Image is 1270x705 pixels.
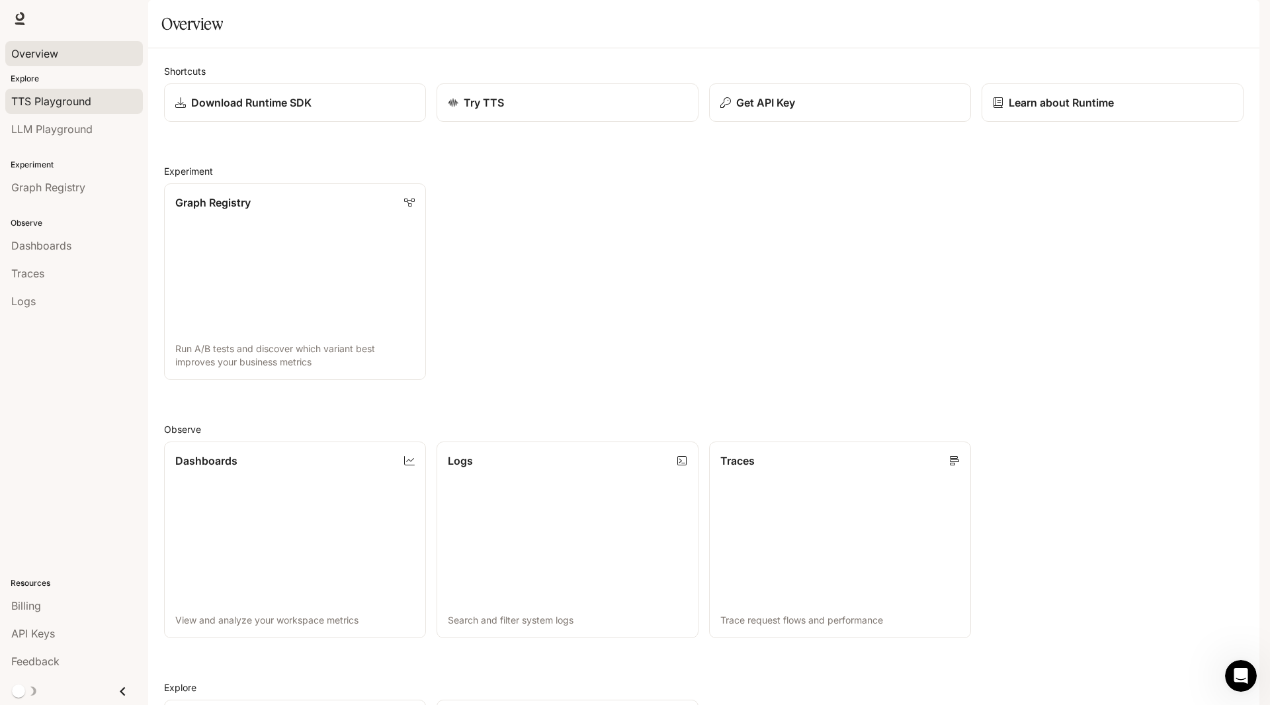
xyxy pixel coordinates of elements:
[175,453,237,469] p: Dashboards
[164,422,1244,436] h2: Observe
[736,95,795,111] p: Get API Key
[464,95,504,111] p: Try TTS
[448,453,473,469] p: Logs
[164,681,1244,694] h2: Explore
[161,11,223,37] h1: Overview
[164,164,1244,178] h2: Experiment
[164,442,426,638] a: DashboardsView and analyze your workspace metrics
[1009,95,1114,111] p: Learn about Runtime
[164,64,1244,78] h2: Shortcuts
[709,83,971,122] button: Get API Key
[175,614,415,627] p: View and analyze your workspace metrics
[1225,660,1257,692] iframe: Intercom live chat
[164,183,426,380] a: Graph RegistryRun A/B tests and discover which variant best improves your business metrics
[437,83,698,122] a: Try TTS
[720,614,960,627] p: Trace request flows and performance
[175,195,251,211] p: Graph Registry
[982,83,1244,122] a: Learn about Runtime
[191,95,312,111] p: Download Runtime SDK
[437,442,698,638] a: LogsSearch and filter system logs
[448,614,687,627] p: Search and filter system logs
[709,442,971,638] a: TracesTrace request flows and performance
[175,342,415,369] p: Run A/B tests and discover which variant best improves your business metrics
[164,83,426,122] a: Download Runtime SDK
[720,453,755,469] p: Traces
